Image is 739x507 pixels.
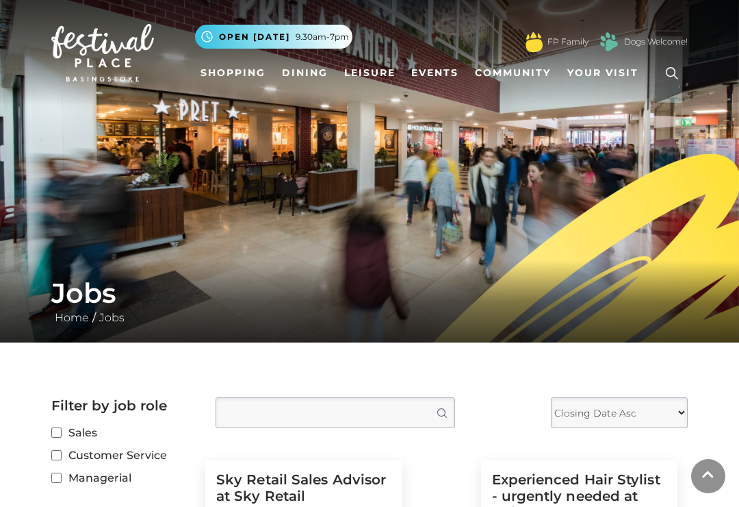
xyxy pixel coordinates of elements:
[51,397,195,414] h2: Filter by job role
[339,60,401,86] a: Leisure
[51,469,195,486] label: Managerial
[41,277,698,326] div: /
[547,36,588,48] a: FP Family
[51,447,195,464] label: Customer Service
[567,66,638,80] span: Your Visit
[624,36,688,48] a: Dogs Welcome!
[469,60,556,86] a: Community
[276,60,333,86] a: Dining
[51,24,154,82] img: Festival Place Logo
[195,60,271,86] a: Shopping
[562,60,651,86] a: Your Visit
[406,60,464,86] a: Events
[96,311,128,324] a: Jobs
[296,31,349,43] span: 9.30am-7pm
[51,311,92,324] a: Home
[219,31,290,43] span: Open [DATE]
[51,424,195,441] label: Sales
[195,25,352,49] button: Open [DATE] 9.30am-7pm
[51,277,688,310] h1: Jobs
